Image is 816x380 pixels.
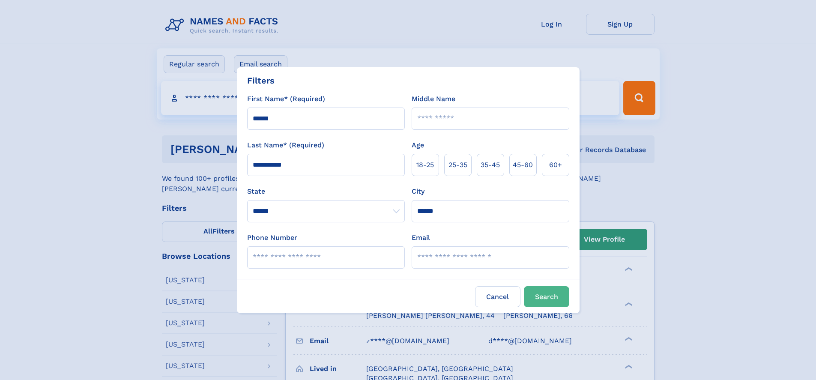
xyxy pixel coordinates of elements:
div: Filters [247,74,275,87]
label: City [412,186,424,197]
span: 18‑25 [416,160,434,170]
label: First Name* (Required) [247,94,325,104]
button: Search [524,286,569,307]
label: Last Name* (Required) [247,140,324,150]
label: State [247,186,405,197]
span: 45‑60 [513,160,533,170]
span: 35‑45 [481,160,500,170]
label: Age [412,140,424,150]
span: 25‑35 [448,160,467,170]
label: Cancel [475,286,520,307]
label: Middle Name [412,94,455,104]
label: Phone Number [247,233,297,243]
label: Email [412,233,430,243]
span: 60+ [549,160,562,170]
